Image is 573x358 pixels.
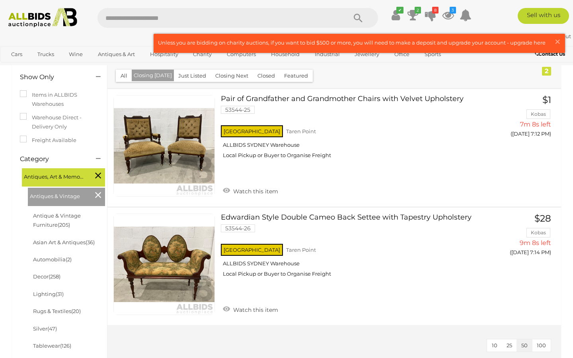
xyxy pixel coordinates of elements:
[6,61,73,74] a: [GEOGRAPHIC_DATA]
[266,48,305,61] a: Household
[419,48,446,61] a: Sports
[535,51,565,57] b: Contact Us
[145,48,183,61] a: Hospitality
[534,213,551,224] span: $28
[33,325,57,332] a: Silver(47)
[20,90,99,109] label: Items in ALLBIDS Warehouses
[535,50,567,58] a: Contact Us
[338,8,378,28] button: Search
[548,33,571,39] a: Sign Out
[518,8,569,24] a: Sell with us
[71,308,81,314] span: (20)
[415,7,421,14] i: 2
[20,74,84,81] h4: Show Only
[6,48,27,61] a: Cars
[33,239,95,245] a: Asian Art & Antiques(36)
[20,156,84,163] h4: Category
[511,33,544,39] strong: PookiePie
[407,8,419,22] a: 2
[491,214,553,260] a: $28 Kobas 9m 8s left ([DATE] 7:14 PM)
[450,7,456,14] i: 3
[279,70,313,82] button: Featured
[542,67,551,76] div: 2
[32,48,59,61] a: Trucks
[542,94,551,105] span: $1
[47,325,57,332] span: (47)
[33,308,81,314] a: Rugs & Textiles(20)
[188,48,217,61] a: Charity
[222,48,261,61] a: Computers
[221,185,280,197] a: Watch this item
[390,8,401,22] a: ✔
[227,214,479,283] a: Edwardian Style Double Cameo Back Settee with Tapestry Upholstery 53544-26 [GEOGRAPHIC_DATA] Tare...
[4,8,82,27] img: Allbids.com.au
[58,222,70,228] span: (205)
[487,339,502,352] button: 10
[231,188,278,195] span: Watch this item
[349,48,384,61] a: Jewellery
[432,7,439,14] i: 8
[442,8,454,22] a: 3
[33,256,72,263] a: Automobilia(2)
[310,48,345,61] a: Industrial
[511,33,545,39] a: PookiePie
[545,33,547,39] span: |
[30,190,90,201] span: Antiques & Vintage
[425,8,437,22] a: 8
[491,95,553,142] a: $1 Kobas 7m 8s left ([DATE] 7:12 PM)
[132,70,174,81] button: Closing [DATE]
[33,212,81,228] a: Antique & Vintage Furniture(205)
[537,342,546,348] span: 100
[173,70,211,82] button: Just Listed
[56,291,64,297] span: (31)
[389,48,415,61] a: Office
[253,70,280,82] button: Closed
[210,70,253,82] button: Closing Next
[93,48,140,61] a: Antiques & Art
[60,342,71,349] span: (126)
[64,48,88,61] a: Wine
[49,273,60,280] span: (258)
[492,342,497,348] span: 10
[20,113,99,132] label: Warehouse Direct - Delivery Only
[86,239,95,245] span: (36)
[24,170,84,181] span: Antiques, Art & Memorabilia
[66,256,72,263] span: (2)
[396,7,403,14] i: ✔
[221,303,280,315] a: Watch this item
[554,34,561,49] span: ×
[231,306,278,313] span: Watch this item
[33,342,71,349] a: Tablewear(126)
[20,136,76,145] label: Freight Available
[33,291,64,297] a: Lighting(31)
[227,95,479,165] a: Pair of Grandfather and Grandmother Chairs with Velvet Upholstery 53544-25 [GEOGRAPHIC_DATA] Tare...
[507,342,512,348] span: 25
[532,339,551,352] button: 100
[502,339,517,352] button: 25
[516,339,532,352] button: 50
[116,70,132,82] button: All
[33,273,60,280] a: Decor(258)
[521,342,528,348] span: 50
